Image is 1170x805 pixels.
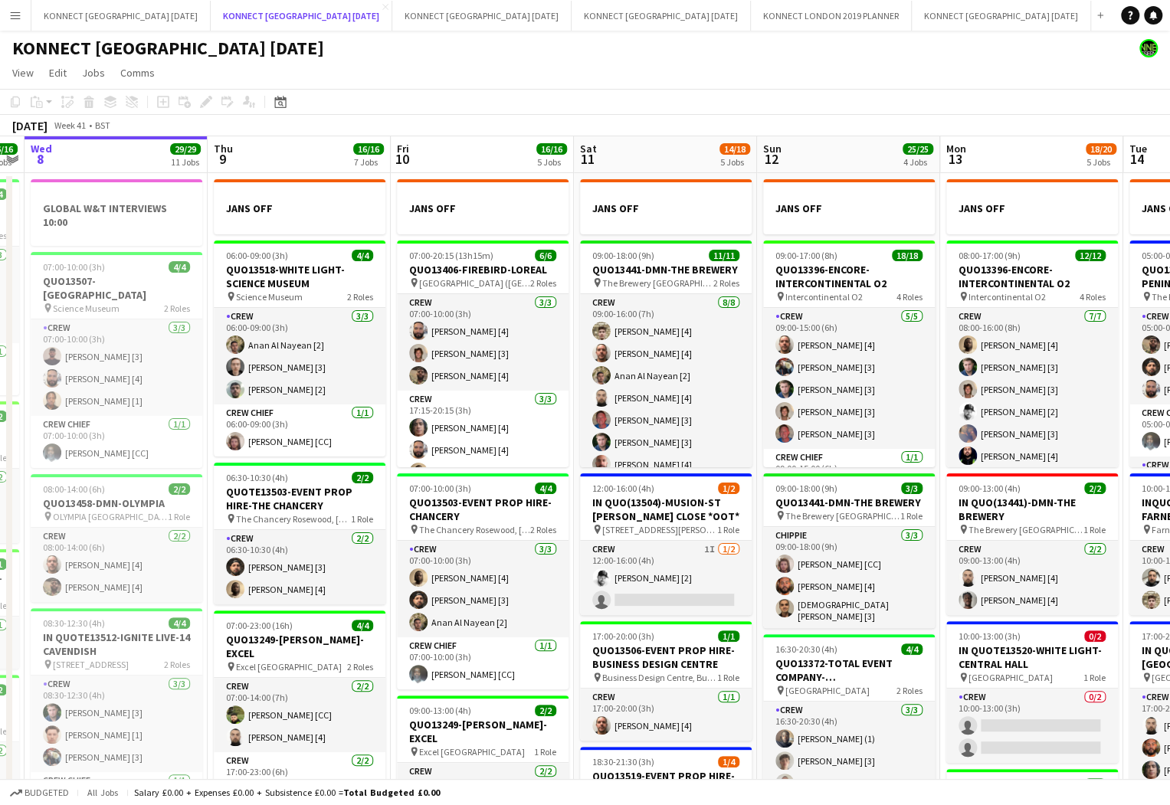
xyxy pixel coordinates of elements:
[718,483,739,494] span: 1/2
[353,143,384,155] span: 16/16
[946,496,1118,523] h3: IN QUO(13441)-DMN-THE BREWERY
[214,179,385,234] div: JANS OFF
[214,263,385,290] h3: QUO13518-WHITE LIGHT-SCIENCE MUSEUM
[534,746,556,758] span: 1 Role
[409,250,493,261] span: 07:00-20:15 (13h15m)
[763,201,935,215] h3: JANS OFF
[785,685,870,696] span: [GEOGRAPHIC_DATA]
[580,142,597,155] span: Sat
[397,541,569,637] app-card-role: Crew3/307:00-10:00 (3h)[PERSON_NAME] [4][PERSON_NAME] [3]Anan Al Nayean [2]
[763,702,935,798] app-card-role: Crew3/316:30-20:30 (4h)[PERSON_NAME] (1)[PERSON_NAME] [3][PERSON_NAME] [2]
[901,643,923,655] span: 4/4
[900,510,923,522] span: 1 Role
[959,250,1021,261] span: 08:00-17:00 (9h)
[352,250,373,261] span: 4/4
[946,142,966,155] span: Mon
[763,496,935,509] h3: QUO13441-DMN-THE BREWERY
[352,472,373,483] span: 2/2
[1139,39,1158,57] app-user-avatar: Konnect 24hr EMERGENCY NR*
[211,150,233,168] span: 9
[31,274,202,302] h3: QUO13507-[GEOGRAPHIC_DATA]
[12,37,324,60] h1: KONNECT [GEOGRAPHIC_DATA] [DATE]
[397,718,569,745] h3: QUO13249-[PERSON_NAME]-EXCEL
[31,179,202,246] div: GLOBAL W&T INTERVIEWS 10:00
[343,787,440,798] span: Total Budgeted £0.00
[580,179,752,234] app-job-card: JANS OFF
[31,496,202,510] h3: QUO13458-DMN-OLYMPIA
[214,678,385,752] app-card-role: Crew2/207:00-14:00 (7h)[PERSON_NAME] [CC][PERSON_NAME] [4]
[214,404,385,456] app-card-role: Crew Chief1/106:00-09:00 (3h)[PERSON_NAME] [CC]
[713,277,739,289] span: 2 Roles
[530,524,556,535] span: 2 Roles
[214,241,385,456] app-job-card: 06:00-09:00 (3h)4/4QUO13518-WHITE LIGHT-SCIENCE MUSEUM Science Museum2 RolesCrew3/306:00-09:00 (3...
[49,66,67,80] span: Edit
[946,308,1118,493] app-card-role: Crew7/708:00-16:00 (8h)[PERSON_NAME] [4][PERSON_NAME] [3][PERSON_NAME] [3][PERSON_NAME] [2][PERSO...
[946,689,1118,763] app-card-role: Crew0/210:00-13:00 (3h)
[580,621,752,741] app-job-card: 17:00-20:00 (3h)1/1QUO13506-EVENT PROP HIRE-BUSINESS DESIGN CENTRE Business Design Centre, Busine...
[397,294,569,391] app-card-role: Crew3/307:00-10:00 (3h)[PERSON_NAME] [4][PERSON_NAME] [3][PERSON_NAME] [4]
[901,483,923,494] span: 3/3
[31,528,202,602] app-card-role: Crew2/208:00-14:00 (6h)[PERSON_NAME] [4][PERSON_NAME] [4]
[717,524,739,535] span: 1 Role
[763,179,935,234] app-job-card: JANS OFF
[6,63,40,83] a: View
[959,483,1021,494] span: 09:00-13:00 (4h)
[82,66,105,80] span: Jobs
[397,241,569,467] app-job-card: 07:00-20:15 (13h15m)6/6QUO13406-FIREBIRD-LOREAL [GEOGRAPHIC_DATA] ([GEOGRAPHIC_DATA], [STREET_ADD...
[592,756,654,767] span: 18:30-21:30 (3h)
[347,291,373,303] span: 2 Roles
[775,483,837,494] span: 09:00-18:00 (9h)
[397,391,569,487] app-card-role: Crew3/317:15-20:15 (3h)[PERSON_NAME] [4][PERSON_NAME] [4][PERSON_NAME] [4]
[31,474,202,602] div: 08:00-14:00 (6h)2/2QUO13458-DMN-OLYMPIA OLYMPIA [GEOGRAPHIC_DATA]1 RoleCrew2/208:00-14:00 (6h)[PE...
[580,473,752,615] app-job-card: 12:00-16:00 (4h)1/2IN QUO(13504)-MUSION-ST [PERSON_NAME] CLOSE *OOT* [STREET_ADDRESS][PERSON_NAME...
[31,416,202,468] app-card-role: Crew Chief1/107:00-10:00 (3h)[PERSON_NAME] [CC]
[226,250,288,261] span: 06:00-09:00 (3h)
[535,705,556,716] span: 2/2
[226,620,293,631] span: 07:00-23:00 (16h)
[31,319,202,416] app-card-role: Crew3/307:00-10:00 (3h)[PERSON_NAME] [3][PERSON_NAME] [4][PERSON_NAME] [1]
[8,784,71,801] button: Budgeted
[397,179,569,234] div: JANS OFF
[763,241,935,467] div: 09:00-17:00 (8h)18/18QUO13396-ENCORE-INTERCONTINENTAL O2 Intercontinental O24 RolesCrew5/509:00-1...
[226,472,288,483] span: 06:30-10:30 (4h)
[785,291,863,303] span: Intercontinental O2
[763,656,935,684] h3: QUO13372-TOTAL EVENT COMPANY-[GEOGRAPHIC_DATA]
[602,277,713,289] span: The Brewery [GEOGRAPHIC_DATA], [STREET_ADDRESS]
[775,643,837,655] span: 16:30-20:30 (4h)
[419,746,525,758] span: Excel [GEOGRAPHIC_DATA]
[751,1,912,31] button: KONNECT LONDON 2019 PLANNER
[775,250,837,261] span: 09:00-17:00 (8h)
[419,277,530,289] span: [GEOGRAPHIC_DATA] ([GEOGRAPHIC_DATA], [STREET_ADDRESS])
[51,119,89,131] span: Week 41
[53,511,168,522] span: OLYMPIA [GEOGRAPHIC_DATA]
[214,463,385,604] app-job-card: 06:30-10:30 (4h)2/2QUOTE13503-EVENT PROP HIRE-THE CHANCERY The Chancery Rosewood, [STREET_ADDRESS...
[580,689,752,741] app-card-role: Crew1/117:00-20:00 (3h)[PERSON_NAME] [4]
[946,621,1118,763] app-job-card: 10:00-13:00 (3h)0/2IN QUOTE13520-WHITE LIGHT-CENTRAL HALL [GEOGRAPHIC_DATA]1 RoleCrew0/210:00-13:...
[580,496,752,523] h3: IN QUO(13504)-MUSION-ST [PERSON_NAME] CLOSE *OOT*
[76,63,111,83] a: Jobs
[580,643,752,671] h3: QUO13506-EVENT PROP HIRE-BUSINESS DESIGN CENTRE
[1083,524,1106,535] span: 1 Role
[709,250,739,261] span: 11/11
[1127,150,1147,168] span: 14
[12,66,34,80] span: View
[718,630,739,642] span: 1/1
[892,250,923,261] span: 18/18
[43,617,105,629] span: 08:30-12:30 (4h)
[43,261,105,273] span: 07:00-10:00 (3h)
[214,633,385,660] h3: QUO13249-[PERSON_NAME]-EXCEL
[134,787,440,798] div: Salary £0.00 + Expenses £0.00 + Subsistence £0.00 =
[1075,250,1106,261] span: 12/12
[946,179,1118,234] app-job-card: JANS OFF
[397,473,569,689] div: 07:00-10:00 (3h)4/4QUO13503-EVENT PROP HIRE-CHANCERY The Chancery Rosewood, [STREET_ADDRESS]2 Rol...
[968,672,1053,683] span: [GEOGRAPHIC_DATA]
[1086,143,1116,155] span: 18/20
[763,527,935,628] app-card-role: CHIPPIE3/309:00-18:00 (9h)[PERSON_NAME] [CC][PERSON_NAME] [4][DEMOGRAPHIC_DATA][PERSON_NAME] [3]
[395,150,409,168] span: 10
[347,661,373,672] span: 2 Roles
